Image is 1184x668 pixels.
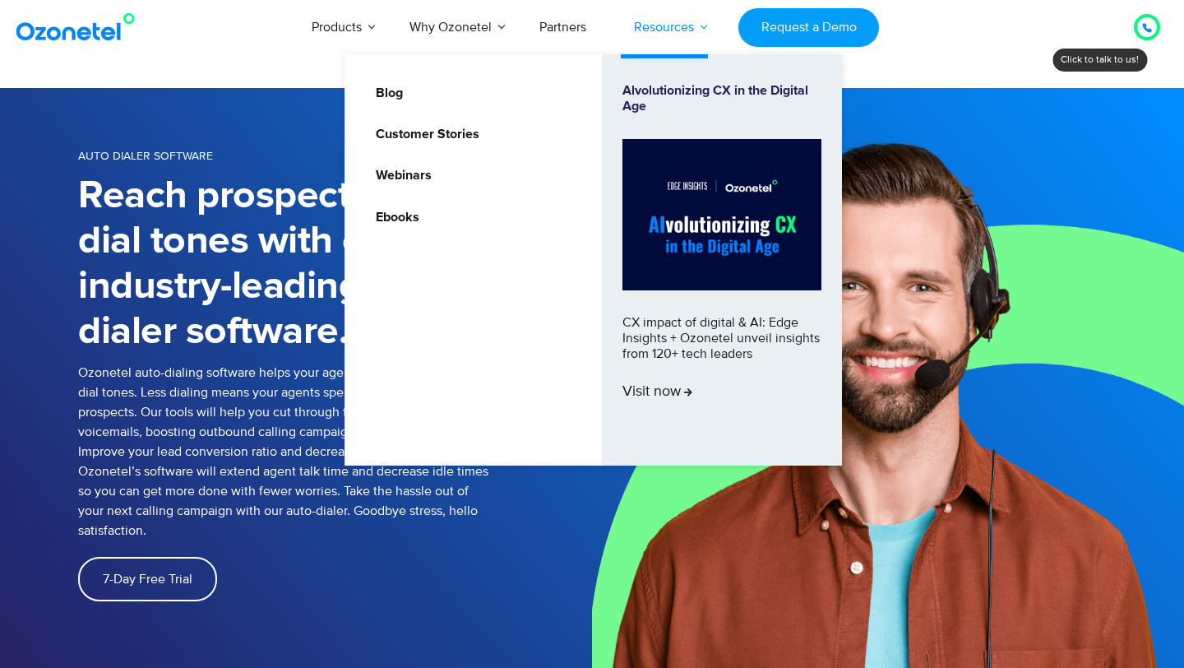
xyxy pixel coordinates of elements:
[365,124,482,145] a: Customer Stories
[103,573,192,586] span: 7-Day Free Trial
[78,557,217,601] a: 7-Day Free Trial
[78,363,489,540] p: Ozonetel auto-dialing software helps your agents reach prospects, not dial tones. Less dialing me...
[738,8,879,47] a: Request a Demo
[365,83,405,104] a: Blog
[365,207,422,228] a: Ebooks
[78,149,213,163] span: Auto Dialer Software
[365,165,434,186] a: Webinars
[78,174,489,355] h1: Reach prospects, not dial tones with our industry-leading auto dialer software.
[622,83,821,437] a: Alvolutionizing CX in the Digital AgeCX impact of digital & AI: Edge Insights + Ozonetel unveil i...
[622,383,692,401] span: Visit now
[622,139,821,290] img: Alvolutionizing.jpg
